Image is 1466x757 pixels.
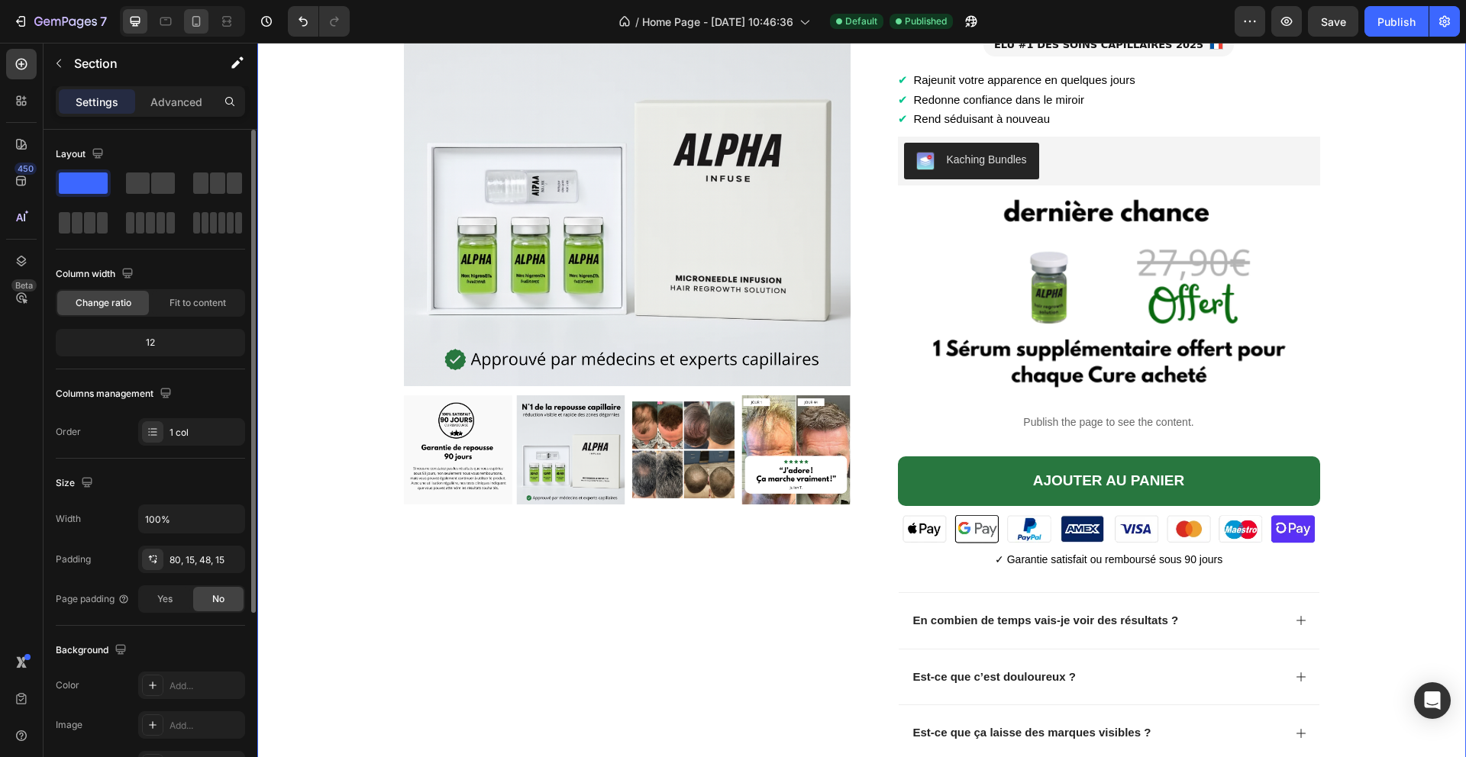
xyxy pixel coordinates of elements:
div: Padding [56,552,91,566]
div: Width [56,512,81,526]
div: Beta [11,279,37,292]
span: Est-ce que ça laisse des marques visibles ? [656,683,894,696]
div: Color [56,678,79,692]
span: Yes [157,592,173,606]
div: Page padding [56,592,130,606]
li: Rend séduisant à nouveau [641,66,1063,86]
span: / [635,14,639,30]
p: ✓ Garantie satisfait ou remboursé sous 90 jours [641,509,1063,525]
div: 450 [15,163,37,175]
span: Default [845,14,877,28]
div: Size [56,473,96,494]
div: Columns management [56,384,175,404]
div: AJOUTER AU PANIER [776,429,927,448]
button: Save [1308,6,1358,37]
button: Publish [1364,6,1429,37]
p: Section [74,54,199,72]
span: Est-ce que c’est douloureux ? [656,627,819,640]
div: Background [56,640,130,661]
span: No [212,592,224,606]
div: 1 col [170,426,241,440]
p: Publish the page to see the content. [641,372,1063,388]
span: ✔ [641,31,651,43]
div: 80, 15, 48, 15 [170,553,241,567]
img: KachingBundles.png [659,109,677,127]
p: Advanced [150,94,202,110]
div: Undo/Redo [288,6,350,37]
span: Change ratio [76,296,131,310]
li: Redonne confiance dans le miroir [641,47,1063,67]
span: Fit to content [170,296,226,310]
li: Rajeunit votre apparence en quelques jours [641,27,1063,47]
div: Column width [56,264,137,285]
span: Save [1321,15,1346,28]
div: Layout [56,144,107,165]
div: Publish [1377,14,1416,30]
div: Open Intercom Messenger [1414,682,1451,719]
span: Home Page - [DATE] 10:46:36 [642,14,793,30]
p: 7 [100,12,107,31]
span: Published [905,14,947,28]
div: Kaching Bundles [689,109,770,125]
span: En combien de temps vais-je voir des résultats ? [656,571,922,584]
div: 12 [59,332,242,353]
img: gempages_577413340163212179-cf6918db-a3c0-406d-b079-d796502bed40.webp [641,467,1063,505]
img: gempages_577413340163212179-1aed8267-f39f-4915-8781-78f91286fc0a.png [641,156,1063,346]
span: ✔ [641,50,651,63]
button: Kaching Bundles [647,100,782,137]
input: Auto [139,505,244,533]
span: ✔ [641,69,651,82]
p: Settings [76,94,118,110]
button: 7 [6,6,114,37]
iframe: Design area [257,43,1466,757]
div: Image [56,718,82,732]
div: Order [56,425,81,439]
div: Add... [170,679,241,693]
div: Add... [170,719,241,733]
button: AJOUTER AU PANIER [641,414,1063,463]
